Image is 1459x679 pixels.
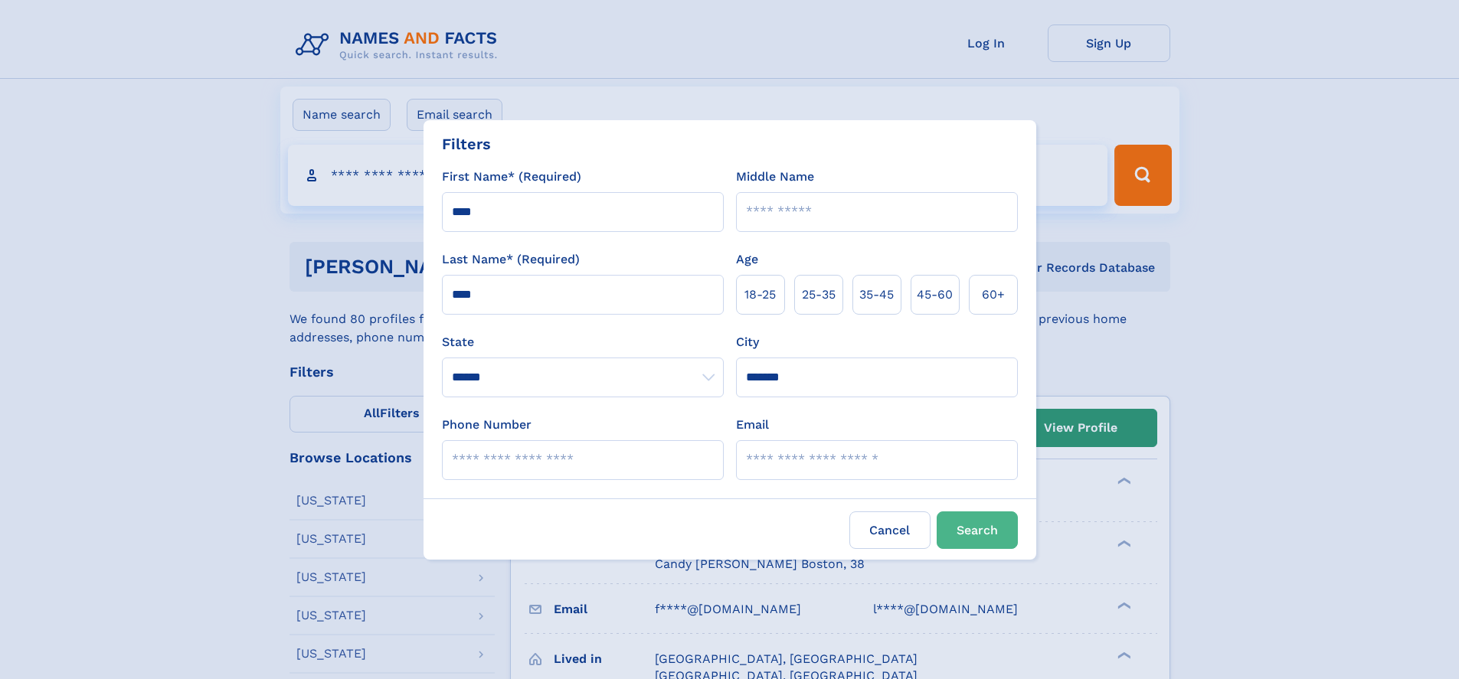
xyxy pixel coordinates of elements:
[849,511,931,549] label: Cancel
[442,168,581,186] label: First Name* (Required)
[937,511,1018,549] button: Search
[442,132,491,155] div: Filters
[982,286,1005,304] span: 60+
[802,286,836,304] span: 25‑35
[859,286,894,304] span: 35‑45
[736,333,759,351] label: City
[442,250,580,269] label: Last Name* (Required)
[736,168,814,186] label: Middle Name
[442,416,532,434] label: Phone Number
[736,416,769,434] label: Email
[442,333,724,351] label: State
[744,286,776,304] span: 18‑25
[736,250,758,269] label: Age
[917,286,953,304] span: 45‑60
